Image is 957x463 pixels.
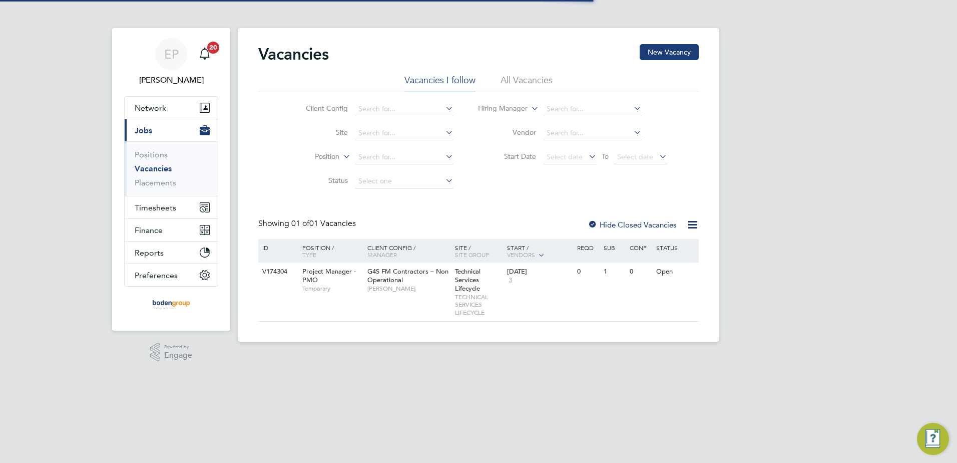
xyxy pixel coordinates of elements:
span: G4S FM Contractors – Non Operational [367,267,448,284]
li: All Vacancies [501,74,553,92]
span: Timesheets [135,203,176,212]
button: Engage Resource Center [917,423,949,455]
label: Client Config [290,104,348,113]
input: Search for... [543,126,642,140]
button: Timesheets [125,196,218,218]
button: New Vacancy [640,44,699,60]
div: Reqd [575,239,601,256]
li: Vacancies I follow [404,74,475,92]
span: Eleanor Porter [124,74,218,86]
span: Vendors [507,251,535,259]
span: Engage [164,351,192,360]
a: Positions [135,150,168,159]
div: 0 [627,263,653,281]
nav: Main navigation [112,28,230,331]
label: Position [282,152,339,162]
span: Reports [135,248,164,258]
div: Jobs [125,141,218,196]
input: Search for... [543,102,642,116]
span: Manager [367,251,397,259]
span: 01 of [291,218,309,228]
div: Site / [452,239,505,263]
span: Jobs [135,126,152,135]
input: Select one [355,174,453,188]
span: Select date [617,152,653,161]
label: Status [290,176,348,185]
label: Site [290,128,348,137]
span: [PERSON_NAME] [367,285,450,293]
div: 0 [575,263,601,281]
input: Search for... [355,150,453,164]
button: Reports [125,242,218,264]
div: Position / [295,239,365,263]
label: Hide Closed Vacancies [588,220,677,229]
input: Search for... [355,102,453,116]
div: Client Config / [365,239,452,263]
a: Vacancies [135,164,172,173]
label: Start Date [478,152,536,161]
span: TECHNICAL SERVICES LIFECYCLE [455,293,503,317]
div: Open [654,263,697,281]
span: 01 Vacancies [291,218,356,228]
button: Jobs [125,119,218,141]
span: EP [164,48,179,61]
span: Select date [547,152,583,161]
span: Site Group [455,251,489,259]
div: Conf [627,239,653,256]
div: V174304 [260,263,295,281]
div: Sub [601,239,627,256]
h2: Vacancies [258,44,329,64]
span: Temporary [302,285,362,293]
button: Preferences [125,264,218,286]
a: Go to home page [124,297,218,313]
label: Vendor [478,128,536,137]
span: Type [302,251,316,259]
div: Start / [505,239,575,264]
a: Placements [135,178,176,187]
span: Powered by [164,343,192,351]
span: 3 [507,276,514,285]
a: EP[PERSON_NAME] [124,38,218,86]
a: Powered byEngage [150,343,193,362]
button: Finance [125,219,218,241]
div: Showing [258,218,358,229]
span: To [599,150,612,163]
img: boden-group-logo-retina.png [149,297,194,313]
div: 1 [601,263,627,281]
span: Network [135,103,166,113]
span: Finance [135,225,163,235]
span: Project Manager - PMO [302,267,356,284]
span: 20 [207,42,219,54]
button: Network [125,97,218,119]
input: Search for... [355,126,453,140]
a: 20 [195,38,215,70]
div: ID [260,239,295,256]
label: Hiring Manager [470,104,528,114]
div: [DATE] [507,268,572,276]
span: Preferences [135,271,178,280]
span: Technical Services Lifecycle [455,267,481,293]
div: Status [654,239,697,256]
